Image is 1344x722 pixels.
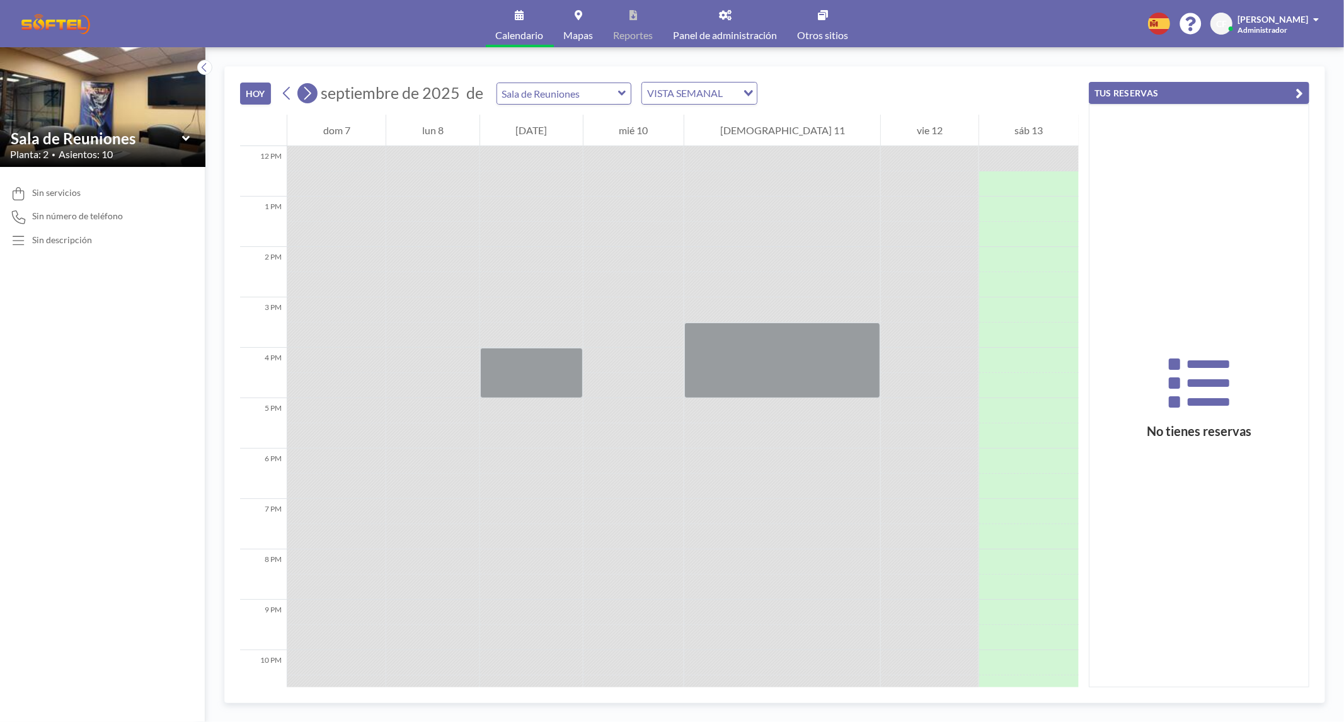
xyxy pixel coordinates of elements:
[20,11,91,37] img: organization-logo
[32,187,81,198] span: Sin servicios
[240,499,287,549] div: 7 PM
[480,115,583,146] div: [DATE]
[583,115,684,146] div: mié 10
[642,83,757,104] div: Search for option
[32,234,92,246] div: Sin descripción
[240,600,287,650] div: 9 PM
[287,115,386,146] div: dom 7
[979,115,1079,146] div: sáb 13
[645,85,725,101] span: VISTA SEMANAL
[1089,82,1309,104] button: TUS RESERVAS
[497,83,618,104] input: Sala de Reuniones
[52,151,55,159] span: •
[798,30,849,40] span: Otros sitios
[10,148,49,161] span: Planta: 2
[240,348,287,398] div: 4 PM
[321,83,460,102] span: septiembre de 2025
[1238,25,1287,35] span: Administrador
[684,115,880,146] div: [DEMOGRAPHIC_DATA] 11
[496,30,544,40] span: Calendario
[674,30,778,40] span: Panel de administración
[240,449,287,499] div: 6 PM
[240,146,287,197] div: 12 PM
[564,30,594,40] span: Mapas
[881,115,978,146] div: vie 12
[727,85,736,101] input: Search for option
[240,650,287,701] div: 10 PM
[1089,423,1309,439] h3: No tienes reservas
[240,398,287,449] div: 5 PM
[466,83,483,103] span: de
[11,129,182,147] input: Sala de Reuniones
[240,83,271,105] button: HOY
[240,197,287,247] div: 1 PM
[1216,18,1227,30] span: CF
[240,549,287,600] div: 8 PM
[1238,14,1308,25] span: [PERSON_NAME]
[614,30,653,40] span: Reportes
[59,148,113,161] span: Asientos: 10
[240,297,287,348] div: 3 PM
[240,247,287,297] div: 2 PM
[32,210,123,222] span: Sin número de teléfono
